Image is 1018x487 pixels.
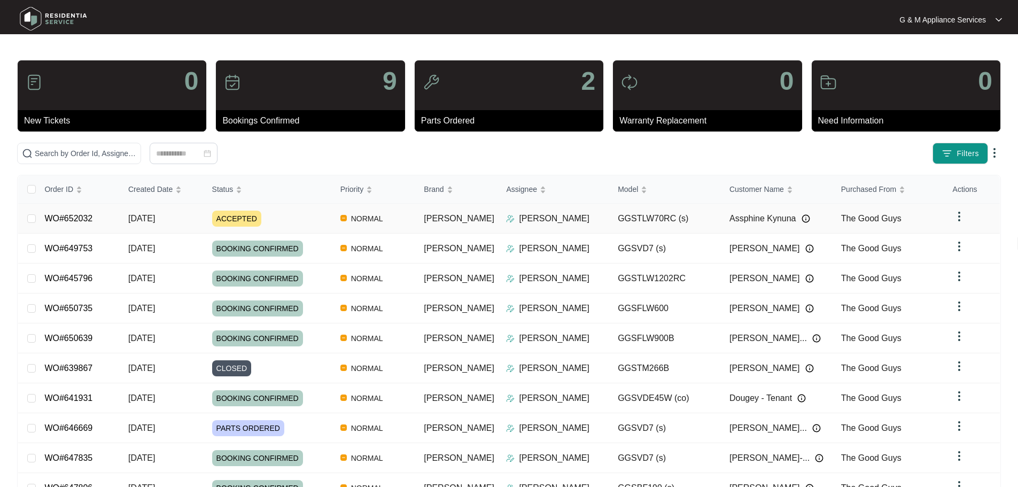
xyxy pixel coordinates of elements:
[347,362,387,375] span: NORMAL
[841,244,902,253] span: The Good Guys
[184,68,199,94] p: 0
[212,390,303,406] span: BOOKING CONFIRMED
[609,383,721,413] td: GGSVDE45W (co)
[212,420,284,436] span: PARTS ORDERED
[953,330,966,343] img: dropdown arrow
[609,353,721,383] td: GGSTM266B
[805,244,814,253] img: Info icon
[988,146,1001,159] img: dropdown arrow
[332,175,416,204] th: Priority
[957,148,979,159] span: Filters
[44,304,92,313] a: WO#650735
[944,175,1000,204] th: Actions
[347,452,387,465] span: NORMAL
[424,244,494,253] span: [PERSON_NAME]
[841,304,902,313] span: The Good Guys
[841,393,902,403] span: The Good Guys
[423,74,440,91] img: icon
[506,183,537,195] span: Assignee
[44,274,92,283] a: WO#645796
[424,334,494,343] span: [PERSON_NAME]
[609,264,721,293] td: GGSTLW1202RC
[204,175,332,204] th: Status
[506,274,515,283] img: Assigner Icon
[899,14,986,25] p: G & M Appliance Services
[519,272,589,285] p: [PERSON_NAME]
[609,204,721,234] td: GGSTLW70RC (s)
[729,422,807,435] span: [PERSON_NAME]...
[506,334,515,343] img: Assigner Icon
[609,234,721,264] td: GGSVD7 (s)
[44,244,92,253] a: WO#649753
[340,395,347,401] img: Vercel Logo
[820,74,837,91] img: icon
[212,270,303,287] span: BOOKING CONFIRMED
[35,148,136,159] input: Search by Order Id, Assignee Name, Customer Name, Brand and Model
[619,114,802,127] p: Warranty Replacement
[22,148,33,159] img: search-icon
[424,453,494,462] span: [PERSON_NAME]
[128,393,155,403] span: [DATE]
[128,423,155,432] span: [DATE]
[519,212,589,225] p: [PERSON_NAME]
[729,183,784,195] span: Customer Name
[802,214,810,223] img: Info icon
[506,214,515,223] img: Assigner Icon
[424,274,494,283] span: [PERSON_NAME]
[212,450,303,466] span: BOOKING CONFIRMED
[729,272,800,285] span: [PERSON_NAME]
[424,364,494,373] span: [PERSON_NAME]
[841,453,902,462] span: The Good Guys
[506,304,515,313] img: Assigner Icon
[953,240,966,253] img: dropdown arrow
[212,360,252,376] span: CLOSED
[340,424,347,431] img: Vercel Logo
[953,390,966,403] img: dropdown arrow
[519,302,589,315] p: [PERSON_NAME]
[128,364,155,373] span: [DATE]
[36,175,120,204] th: Order ID
[424,183,444,195] span: Brand
[805,364,814,373] img: Info icon
[519,362,589,375] p: [PERSON_NAME]
[383,68,397,94] p: 9
[498,175,609,204] th: Assignee
[953,270,966,283] img: dropdown arrow
[222,114,405,127] p: Bookings Confirmed
[812,334,821,343] img: Info icon
[519,392,589,405] p: [PERSON_NAME]
[953,450,966,462] img: dropdown arrow
[44,393,92,403] a: WO#641931
[44,364,92,373] a: WO#639867
[621,74,638,91] img: icon
[128,214,155,223] span: [DATE]
[421,114,603,127] p: Parts Ordered
[609,443,721,473] td: GGSVD7 (s)
[506,364,515,373] img: Assigner Icon
[729,392,792,405] span: Dougey - Tenant
[212,183,234,195] span: Status
[128,274,155,283] span: [DATE]
[729,332,807,345] span: [PERSON_NAME]...
[340,365,347,371] img: Vercel Logo
[347,212,387,225] span: NORMAL
[424,393,494,403] span: [PERSON_NAME]
[44,214,92,223] a: WO#652032
[618,183,638,195] span: Model
[340,275,347,281] img: Vercel Logo
[128,304,155,313] span: [DATE]
[609,413,721,443] td: GGSVD7 (s)
[415,175,498,204] th: Brand
[128,334,155,343] span: [DATE]
[128,183,173,195] span: Created Date
[44,334,92,343] a: WO#650639
[120,175,204,204] th: Created Date
[953,210,966,223] img: dropdown arrow
[953,420,966,432] img: dropdown arrow
[932,143,988,164] button: filter iconFilters
[797,394,806,403] img: Info icon
[424,214,494,223] span: [PERSON_NAME]
[347,332,387,345] span: NORMAL
[340,454,347,461] img: Vercel Logo
[953,360,966,373] img: dropdown arrow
